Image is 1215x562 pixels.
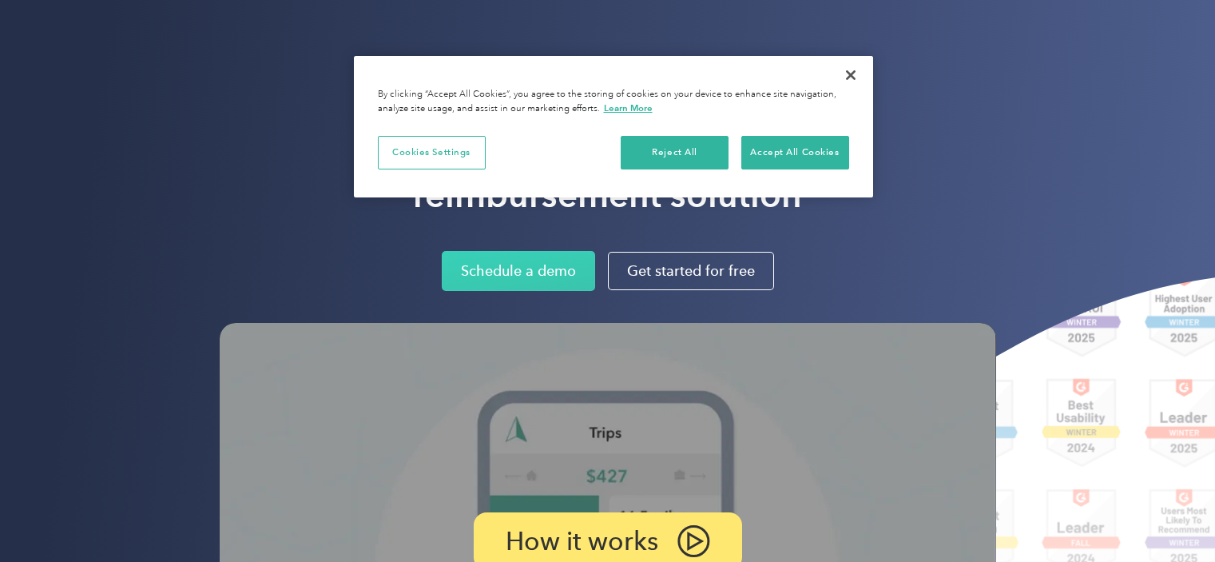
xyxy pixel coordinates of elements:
button: Close [833,58,868,93]
button: Cookies Settings [378,136,486,169]
a: Schedule a demo [442,251,595,291]
div: Privacy [354,56,873,197]
button: Reject All [621,136,729,169]
a: Get started for free [608,252,774,290]
a: More information about your privacy, opens in a new tab [604,102,653,114]
button: Accept All Cookies [741,136,849,169]
div: By clicking “Accept All Cookies”, you agree to the storing of cookies on your device to enhance s... [378,88,849,116]
p: How it works [506,530,658,552]
div: Cookie banner [354,56,873,197]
